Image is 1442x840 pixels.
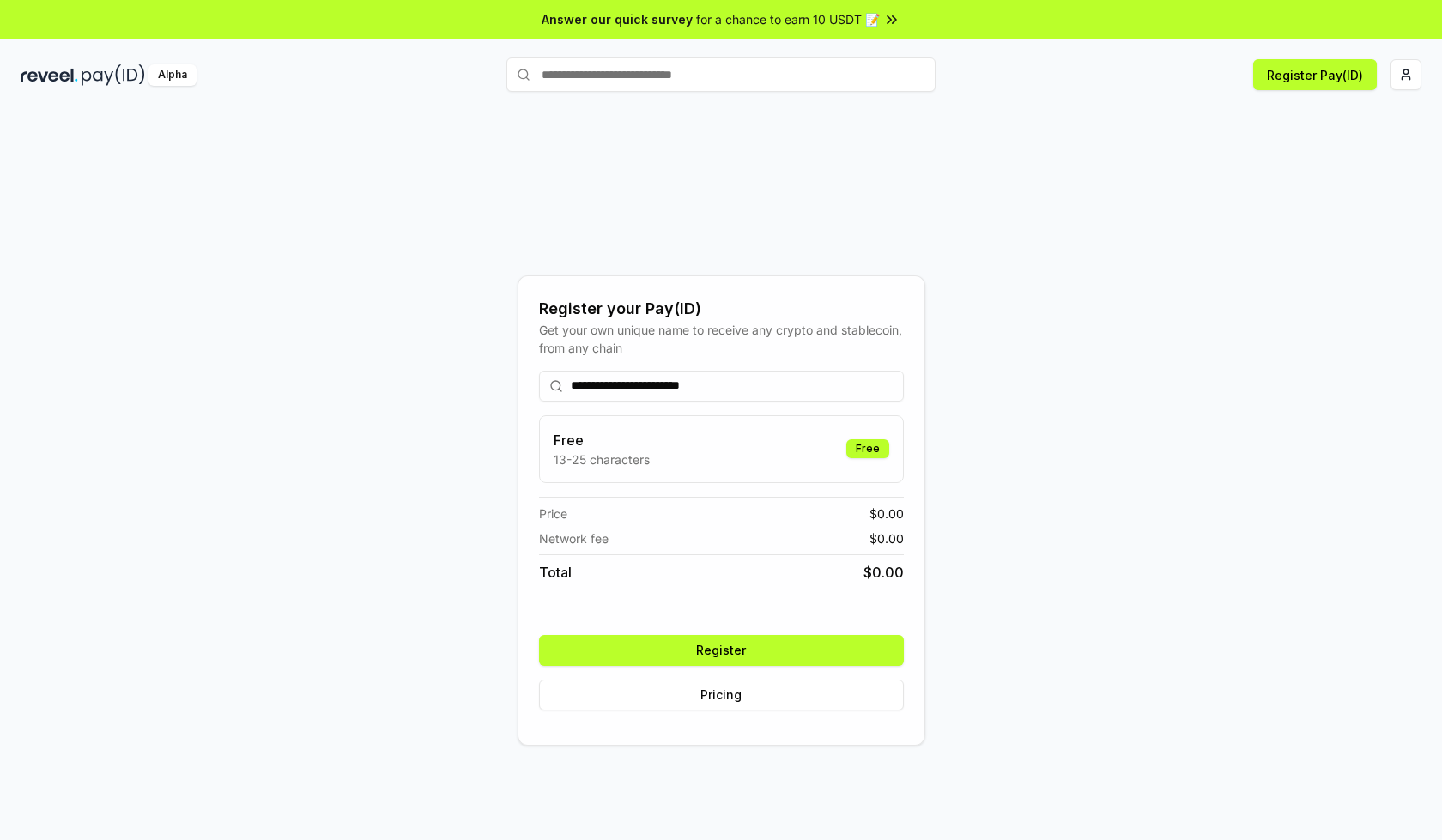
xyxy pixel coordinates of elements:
span: Price [539,505,567,523]
span: $ 0.00 [869,505,904,523]
div: Alpha [148,64,197,86]
button: Pricing [539,680,904,710]
div: Register your Pay(ID) [539,297,904,321]
span: $ 0.00 [863,562,904,583]
p: 13-25 characters [554,450,650,468]
h3: Free [554,430,650,450]
span: Answer our quick survey [542,10,693,28]
img: pay_id [82,64,145,86]
button: Register [539,635,904,666]
span: for a chance to earn 10 USDT 📝 [696,10,880,28]
span: Network fee [539,529,609,547]
span: $ 0.00 [869,529,904,547]
div: Get your own unique name to receive any crypto and stablecoin, from any chain [539,321,904,357]
span: Total [539,562,572,583]
img: reveel_dark [21,64,78,86]
button: Register Pay(ID) [1253,59,1377,90]
div: Free [846,439,889,458]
